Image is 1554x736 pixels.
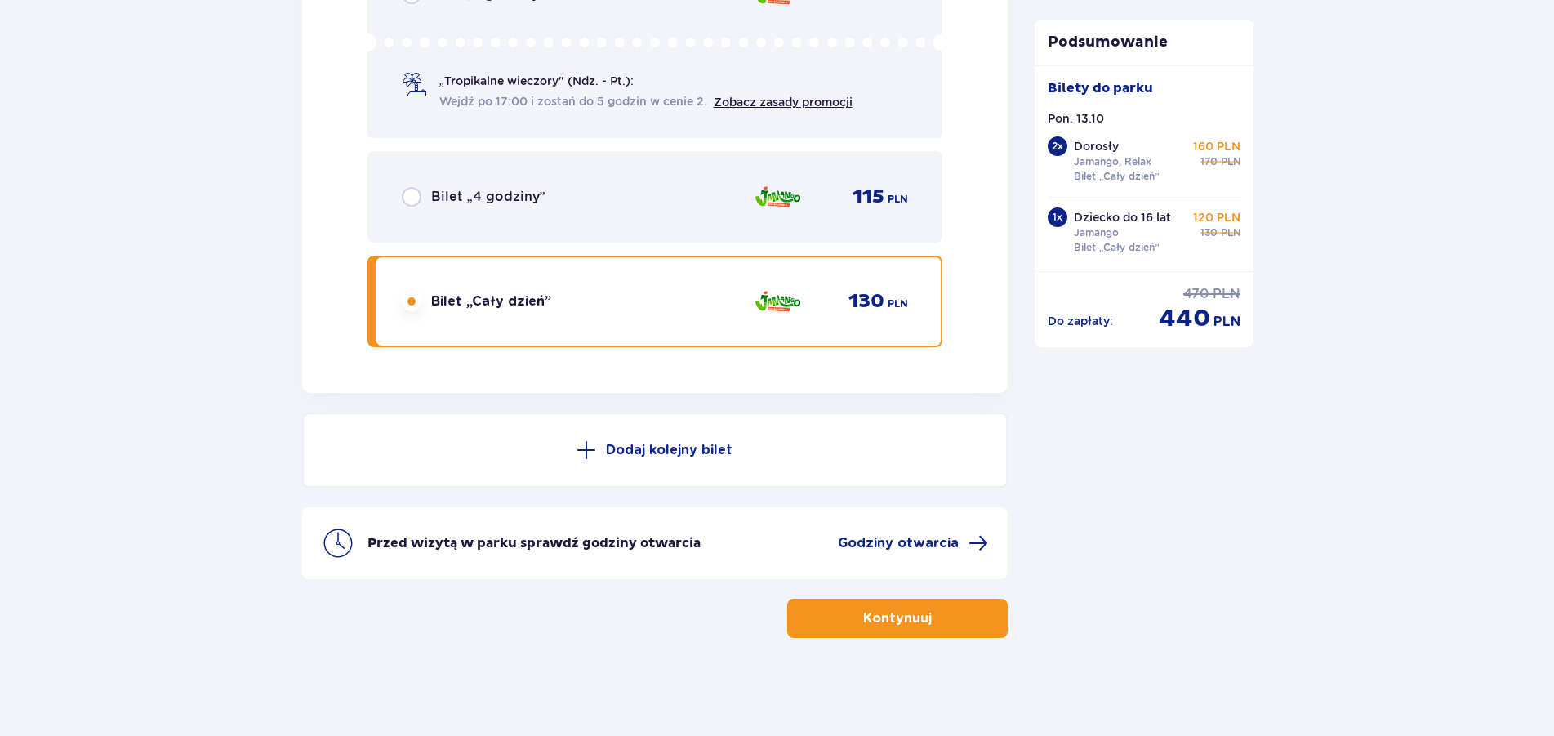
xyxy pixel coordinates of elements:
[1074,209,1171,225] p: Dziecko do 16 lat
[754,284,802,319] img: Jamango
[848,289,884,314] span: 130
[1221,154,1240,169] span: PLN
[838,534,959,552] span: Godziny otwarcia
[1193,209,1240,225] p: 120 PLN
[1074,154,1151,169] p: Jamango, Relax
[1048,136,1067,156] div: 2 x
[606,441,732,459] p: Dodaj kolejny bilet
[853,185,884,209] span: 115
[1159,303,1210,334] span: 440
[888,192,908,207] span: PLN
[1048,313,1113,329] p: Do zapłaty :
[1213,285,1240,303] span: PLN
[1221,225,1240,240] span: PLN
[1074,169,1160,184] p: Bilet „Cały dzień”
[367,534,701,552] p: Przed wizytą w parku sprawdź godziny otwarcia
[1048,79,1153,97] p: Bilety do parku
[838,533,988,553] a: Godziny otwarcia
[888,297,908,311] span: PLN
[1213,313,1240,331] span: PLN
[1035,33,1253,52] p: Podsumowanie
[863,609,932,627] p: Kontynuuj
[1183,285,1209,303] span: 470
[787,599,1008,638] button: Kontynuuj
[1074,240,1160,255] p: Bilet „Cały dzień”
[1074,225,1119,240] p: Jamango
[439,93,707,109] span: Wejdź po 17:00 i zostań do 5 godzin w cenie 2.
[1048,110,1104,127] p: Pon. 13.10
[1200,154,1218,169] span: 170
[431,292,551,310] span: Bilet „Cały dzień”
[431,188,545,206] span: Bilet „4 godziny”
[1074,138,1119,154] p: Dorosły
[754,180,802,214] img: Jamango
[302,413,1009,488] button: Dodaj kolejny bilet
[1200,225,1218,240] span: 130
[439,73,634,89] span: „Tropikalne wieczory" (Ndz. - Pt.):
[1048,207,1067,227] div: 1 x
[714,96,853,109] a: Zobacz zasady promocji
[1193,138,1240,154] p: 160 PLN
